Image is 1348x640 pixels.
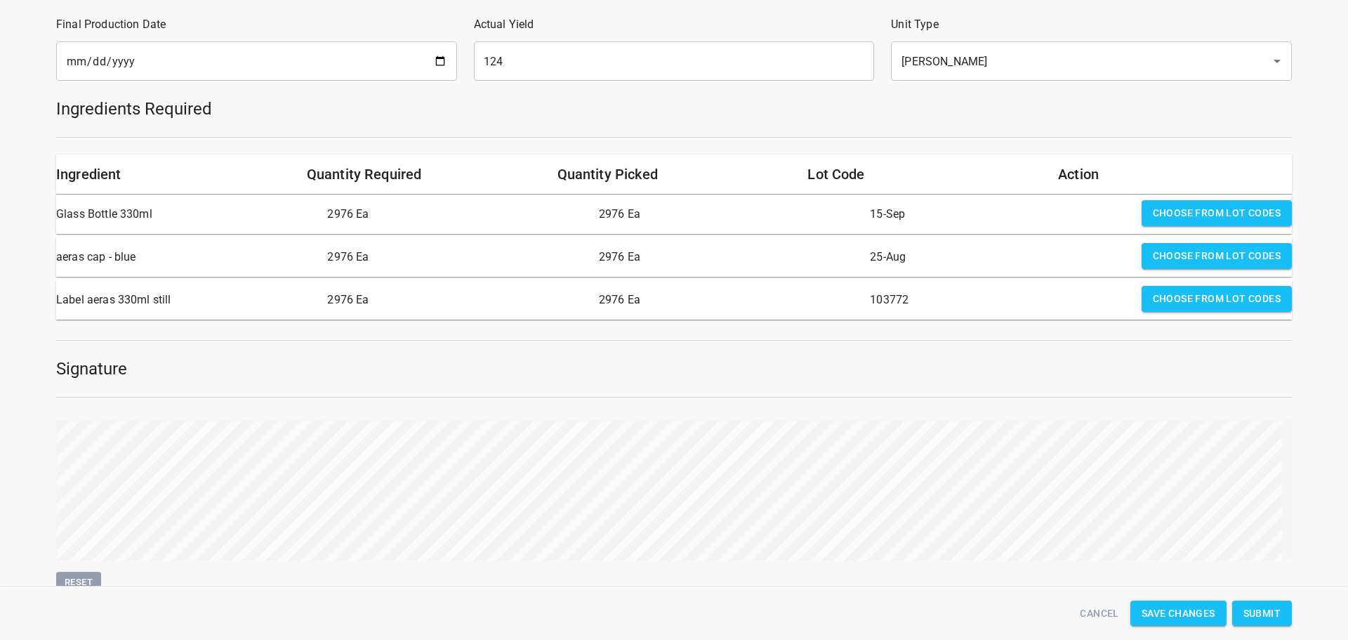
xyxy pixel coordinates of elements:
h5: Ingredients Required [56,98,1292,120]
p: 2976 Ea [327,243,587,271]
p: 15-Sep [870,200,1130,228]
p: 2976 Ea [599,243,859,271]
button: Choose from lot codes [1142,200,1292,226]
button: Save Changes [1130,601,1227,627]
h6: Action [1058,163,1292,185]
p: 103772 [870,286,1130,314]
span: Choose from lot codes [1153,247,1281,265]
p: 2976 Ea [327,200,587,228]
h6: Quantity Required [307,163,541,185]
p: 2976 Ea [599,200,859,228]
span: Save Changes [1142,605,1215,622]
p: Actual Yield [474,16,875,33]
button: Cancel [1074,601,1124,627]
button: Open [1267,51,1287,71]
p: Final Production Date [56,16,457,33]
p: Label aeras 330ml still [56,286,316,314]
span: Choose from lot codes [1153,290,1281,308]
span: Submit [1243,605,1281,622]
h6: Quantity Picked [557,163,791,185]
p: 2976 Ea [327,286,587,314]
p: 2976 Ea [599,286,859,314]
button: Submit [1232,601,1292,627]
button: Choose from lot codes [1142,243,1292,269]
h5: Signature [56,358,1292,380]
p: aeras cap - blue [56,243,316,271]
button: Choose from lot codes [1142,286,1292,312]
h6: Ingredient [56,163,290,185]
span: Choose from lot codes [1153,204,1281,222]
button: Reset [56,572,101,594]
p: Glass Bottle 330ml [56,200,316,228]
span: Cancel [1080,605,1118,622]
p: Unit Type [891,16,1292,33]
span: Reset [63,575,94,591]
p: 25-Aug [870,243,1130,271]
h6: Lot Code [807,163,1041,185]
